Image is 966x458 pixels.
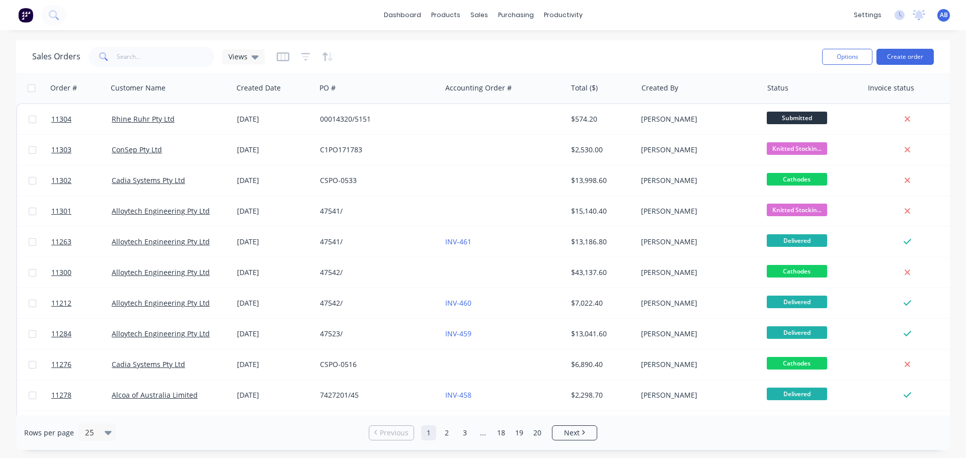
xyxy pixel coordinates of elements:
a: Page 18 [494,425,509,440]
span: 11300 [51,267,71,278]
span: Delivered [767,234,827,247]
span: 11276 [51,359,71,370]
div: C1PO171783 [320,145,432,155]
a: 11302 [51,165,112,196]
a: 11278 [51,380,112,410]
span: 11284 [51,329,71,339]
div: $7,022.40 [571,298,630,308]
a: 11300 [51,257,112,288]
div: PO # [319,83,336,93]
div: 7427201/45 [320,390,432,400]
button: Create order [876,49,934,65]
a: 11303 [51,135,112,165]
div: Invoice status [868,83,914,93]
div: $2,530.00 [571,145,630,155]
span: Delivered [767,388,827,400]
div: productivity [539,8,588,23]
span: Rows per page [24,428,74,438]
a: Jump forward [475,425,491,440]
div: [PERSON_NAME] [641,267,753,278]
div: [PERSON_NAME] [641,175,753,186]
div: CSPO-0533 [320,175,432,186]
div: [DATE] [237,237,312,247]
a: Alloytech Engineering Pty Ltd [112,298,210,308]
a: Rhine Ruhr Pty Ltd [112,114,175,124]
a: Next page [552,428,597,438]
div: [DATE] [237,298,312,308]
a: Page 2 [439,425,454,440]
div: Order # [50,83,77,93]
div: sales [465,8,493,23]
span: 11304 [51,114,71,124]
a: Page 20 [530,425,545,440]
div: Accounting Order # [445,83,512,93]
a: 11263 [51,227,112,257]
span: AB [940,11,948,20]
a: 11284 [51,319,112,349]
a: 11212 [51,288,112,318]
a: INV-459 [445,329,471,338]
a: 11304 [51,104,112,134]
span: Cathodes [767,265,827,278]
span: Knitted Stockin... [767,204,827,216]
div: [DATE] [237,390,312,400]
a: 11276 [51,349,112,380]
div: 47541/ [320,237,432,247]
span: 11212 [51,298,71,308]
div: [PERSON_NAME] [641,145,753,155]
div: Total ($) [571,83,598,93]
a: INV-458 [445,390,471,400]
span: 11263 [51,237,71,247]
span: 11278 [51,390,71,400]
div: [PERSON_NAME] [641,359,753,370]
div: [DATE] [237,175,312,186]
div: [DATE] [237,329,312,339]
div: [DATE] [237,359,312,370]
button: Options [822,49,872,65]
div: 47541/ [320,206,432,216]
div: [DATE] [237,114,312,124]
div: Customer Name [111,83,166,93]
div: [DATE] [237,145,312,155]
span: Cathodes [767,173,827,186]
div: [PERSON_NAME] [641,114,753,124]
span: Next [564,428,580,438]
a: 11301 [51,196,112,226]
a: Alcoa of Australia Limited [112,390,198,400]
div: [PERSON_NAME] [641,206,753,216]
div: settings [849,8,887,23]
div: Status [767,83,788,93]
span: Submitted [767,112,827,124]
a: Page 19 [512,425,527,440]
span: Cathodes [767,357,827,370]
div: $15,140.40 [571,206,630,216]
div: $574.20 [571,114,630,124]
div: [PERSON_NAME] [641,237,753,247]
span: Previous [380,428,409,438]
div: [PERSON_NAME] [641,298,753,308]
div: Created By [641,83,678,93]
a: INV-461 [445,237,471,246]
div: [PERSON_NAME] [641,390,753,400]
a: dashboard [379,8,426,23]
div: $13,041.60 [571,329,630,339]
h1: Sales Orders [32,52,80,61]
div: [PERSON_NAME] [641,329,753,339]
span: 11301 [51,206,71,216]
span: 11303 [51,145,71,155]
div: 47523/ [320,329,432,339]
a: Cadia Systems Pty Ltd [112,359,185,369]
a: Page 1 is your current page [421,425,436,440]
div: [DATE] [237,206,312,216]
span: 11302 [51,175,71,186]
div: Created Date [236,83,281,93]
div: $13,998.60 [571,175,630,186]
div: $13,186.80 [571,237,630,247]
a: Alloytech Engineering Pty Ltd [112,206,210,216]
div: $43,137.60 [571,267,630,278]
div: 47542/ [320,267,432,278]
div: purchasing [493,8,539,23]
div: products [426,8,465,23]
a: 11299 [51,411,112,441]
span: Delivered [767,326,827,339]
